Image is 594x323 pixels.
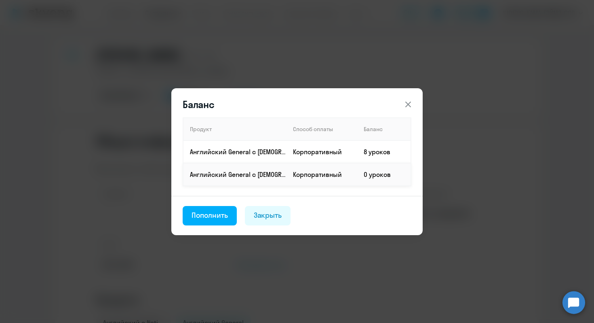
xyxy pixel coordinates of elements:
td: 8 уроков [357,140,411,163]
button: Закрыть [245,206,291,225]
div: Пополнить [192,210,228,221]
td: Корпоративный [286,140,357,163]
th: Способ оплаты [286,118,357,140]
td: 0 уроков [357,163,411,186]
div: Закрыть [254,210,282,221]
header: Баланс [171,98,423,111]
button: Пополнить [183,206,237,225]
td: Корпоративный [286,163,357,186]
p: Английский General с [DEMOGRAPHIC_DATA] преподавателем [190,170,286,179]
th: Баланс [357,118,411,140]
p: Английский General с [DEMOGRAPHIC_DATA] преподавателем [190,147,286,156]
th: Продукт [183,118,286,140]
